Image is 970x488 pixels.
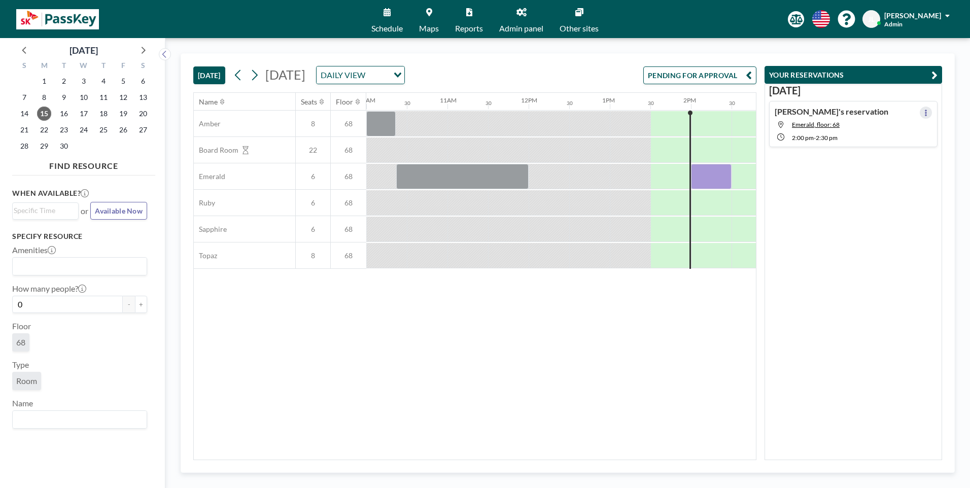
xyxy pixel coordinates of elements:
[16,9,99,29] img: organization-logo
[602,96,615,104] div: 1PM
[194,146,238,155] span: Board Room
[317,66,404,84] div: Search for option
[16,376,37,386] span: Room
[884,11,941,20] span: [PERSON_NAME]
[455,24,483,32] span: Reports
[194,198,215,207] span: Ruby
[13,258,147,275] div: Search for option
[116,107,130,121] span: Friday, September 19, 2025
[12,232,147,241] h3: Specify resource
[769,84,938,97] h3: [DATE]
[194,172,225,181] span: Emerald
[15,60,34,73] div: S
[296,119,330,128] span: 8
[13,411,147,428] div: Search for option
[12,245,56,255] label: Amenities
[560,24,599,32] span: Other sites
[133,60,153,73] div: S
[14,413,141,426] input: Search for option
[17,90,31,104] span: Sunday, September 7, 2025
[136,123,150,137] span: Saturday, September 27, 2025
[331,146,366,155] span: 68
[96,107,111,121] span: Thursday, September 18, 2025
[54,60,74,73] div: T
[486,100,492,107] div: 30
[319,68,367,82] span: DAILY VIEW
[265,67,305,82] span: [DATE]
[136,90,150,104] span: Saturday, September 13, 2025
[12,284,86,294] label: How many people?
[116,74,130,88] span: Friday, September 5, 2025
[814,134,816,142] span: -
[884,20,903,28] span: Admin
[194,251,217,260] span: Topaz
[331,225,366,234] span: 68
[643,66,756,84] button: PENDING FOR APPROVAL
[77,74,91,88] span: Wednesday, September 3, 2025
[57,74,71,88] span: Tuesday, September 2, 2025
[96,74,111,88] span: Thursday, September 4, 2025
[136,74,150,88] span: Saturday, September 6, 2025
[296,198,330,207] span: 6
[34,60,54,73] div: M
[57,139,71,153] span: Tuesday, September 30, 2025
[135,296,147,313] button: +
[359,96,375,104] div: 10AM
[331,198,366,207] span: 68
[93,60,113,73] div: T
[95,206,143,215] span: Available Now
[77,123,91,137] span: Wednesday, September 24, 2025
[14,205,73,216] input: Search for option
[37,123,51,137] span: Monday, September 22, 2025
[12,360,29,370] label: Type
[194,225,227,234] span: Sapphire
[765,66,942,84] button: YOUR RESERVATIONS
[13,203,78,218] div: Search for option
[296,251,330,260] span: 8
[37,74,51,88] span: Monday, September 1, 2025
[868,15,875,24] span: JL
[14,260,141,273] input: Search for option
[17,139,31,153] span: Sunday, September 28, 2025
[57,107,71,121] span: Tuesday, September 16, 2025
[567,100,573,107] div: 30
[331,119,366,128] span: 68
[17,123,31,137] span: Sunday, September 21, 2025
[37,139,51,153] span: Monday, September 29, 2025
[301,97,317,107] div: Seats
[193,66,225,84] button: [DATE]
[136,107,150,121] span: Saturday, September 20, 2025
[331,251,366,260] span: 68
[371,24,403,32] span: Schedule
[419,24,439,32] span: Maps
[296,172,330,181] span: 6
[792,121,840,128] span: Emerald, floor: 68
[77,107,91,121] span: Wednesday, September 17, 2025
[77,90,91,104] span: Wednesday, September 10, 2025
[729,100,735,107] div: 30
[12,157,155,171] h4: FIND RESOURCE
[113,60,133,73] div: F
[90,202,147,220] button: Available Now
[37,90,51,104] span: Monday, September 8, 2025
[296,225,330,234] span: 6
[81,206,88,216] span: or
[116,123,130,137] span: Friday, September 26, 2025
[331,172,366,181] span: 68
[12,321,31,331] label: Floor
[16,337,25,347] span: 68
[17,107,31,121] span: Sunday, September 14, 2025
[57,90,71,104] span: Tuesday, September 9, 2025
[96,90,111,104] span: Thursday, September 11, 2025
[336,97,353,107] div: Floor
[775,107,888,117] h4: [PERSON_NAME]'s reservation
[368,68,388,82] input: Search for option
[499,24,543,32] span: Admin panel
[404,100,410,107] div: 30
[816,134,838,142] span: 2:30 PM
[37,107,51,121] span: Monday, September 15, 2025
[96,123,111,137] span: Thursday, September 25, 2025
[74,60,94,73] div: W
[199,97,218,107] div: Name
[194,119,221,128] span: Amber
